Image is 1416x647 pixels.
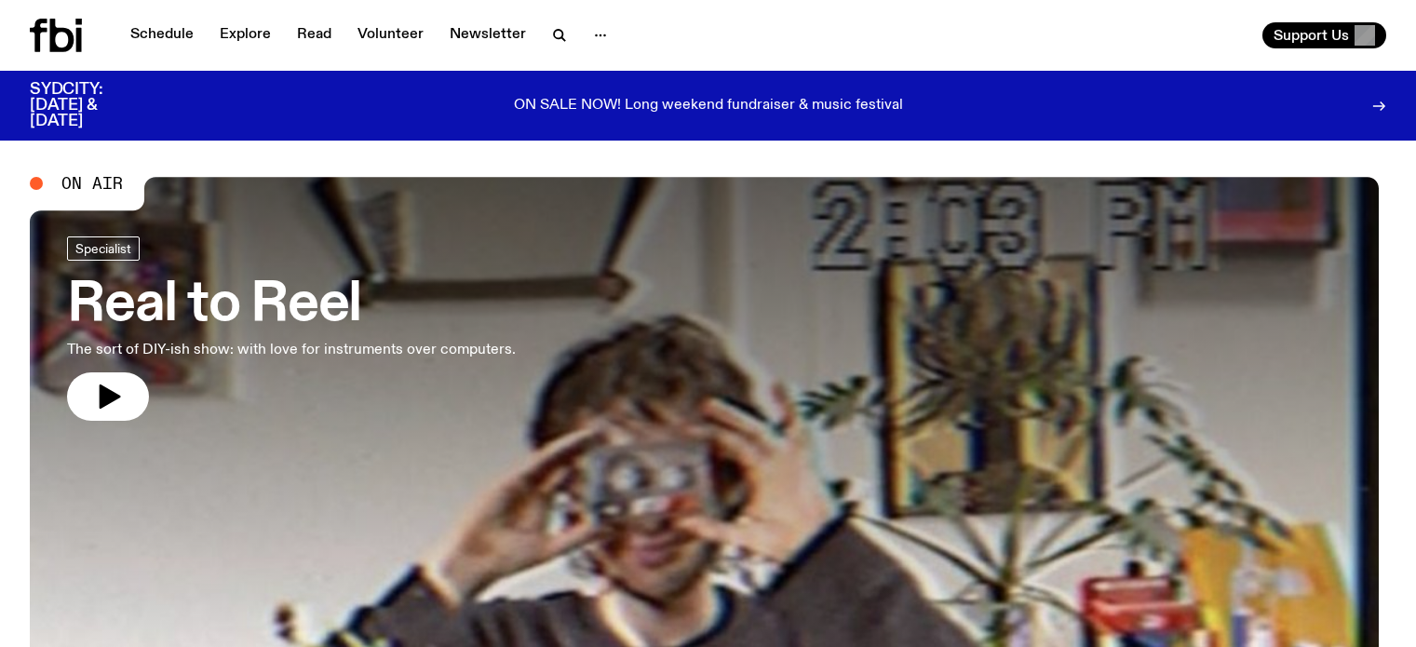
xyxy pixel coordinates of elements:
[346,22,435,48] a: Volunteer
[286,22,343,48] a: Read
[75,241,131,255] span: Specialist
[67,339,516,361] p: The sort of DIY-ish show: with love for instruments over computers.
[67,236,516,421] a: Real to ReelThe sort of DIY-ish show: with love for instruments over computers.
[209,22,282,48] a: Explore
[30,82,149,129] h3: SYDCITY: [DATE] & [DATE]
[1274,27,1349,44] span: Support Us
[119,22,205,48] a: Schedule
[67,236,140,261] a: Specialist
[61,175,123,192] span: On Air
[438,22,537,48] a: Newsletter
[67,279,516,331] h3: Real to Reel
[514,98,903,115] p: ON SALE NOW! Long weekend fundraiser & music festival
[1262,22,1386,48] button: Support Us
